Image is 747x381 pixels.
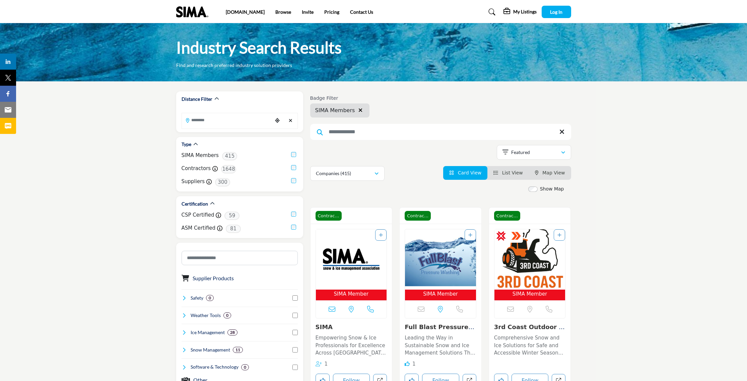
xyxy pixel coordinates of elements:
span: Map View [542,170,565,175]
a: Open Listing in new tab [405,229,476,301]
span: Contractor [494,211,520,221]
li: Card View [443,166,487,180]
span: 1 [412,361,416,367]
a: Browse [275,9,291,15]
b: 0 [209,296,211,300]
span: SIMA Members [315,106,355,115]
h4: Ice Management: Ice management involves the control, removal, and prevention of ice accumulation ... [191,329,225,336]
a: Comprehensive Snow and Ice Solutions for Safe and Accessible Winter Seasons This company speciali... [494,332,566,357]
img: ASM Certified Badge Icon [511,231,521,241]
input: Contractors checkbox [291,165,296,170]
span: 59 [224,212,240,220]
h4: Software & Technology: Software & Technology encompasses the development, implementation, and use... [191,364,239,370]
span: SIMA Member [423,290,458,298]
a: View List [493,170,523,175]
p: Featured [511,149,530,156]
a: [DOMAIN_NAME] [226,9,265,15]
a: View Card [449,170,481,175]
input: Search Category [182,251,298,265]
label: CSP Certified [182,211,214,219]
input: Search Location [182,113,272,127]
span: 415 [222,152,237,160]
input: Suppliers checkbox [291,178,296,183]
li: List View [487,166,529,180]
h6: Badge Filter [310,95,370,101]
span: 1 [324,361,328,367]
button: Companies (415) [310,166,385,181]
div: Followers [316,360,328,368]
a: Search [482,7,500,17]
button: Featured [497,145,571,160]
span: List View [502,170,523,175]
span: 300 [215,178,230,186]
h5: My Listings [513,9,537,15]
li: Map View [529,166,571,180]
img: Site Logo [176,6,212,17]
span: Contractor [316,211,342,221]
h3: SIMA [316,323,387,331]
b: 11 [235,348,240,352]
span: Contractor [405,211,431,221]
b: 28 [230,330,235,335]
h2: Type [182,141,191,148]
h4: Safety: Safety refers to the measures, practices, and protocols implemented to protect individual... [191,295,203,301]
b: 0 [244,365,246,370]
button: Log In [542,6,571,18]
div: 28 Results For Ice Management [227,329,237,335]
h4: Weather Tools: Weather Tools refer to instruments, software, and technologies used to monitor, pr... [191,312,221,319]
img: Full Blast Pressure Washing [405,229,476,290]
span: SIMA Member [334,290,369,298]
img: SIMA [316,229,387,290]
i: Like [405,361,410,366]
h3: 3rd Coast Outdoor Services [494,323,566,331]
button: Supplier Products [193,274,234,282]
h2: Certification [182,201,208,207]
h4: Snow Management: Snow management involves the removal, relocation, and mitigation of snow accumul... [191,347,230,353]
a: Invite [302,9,314,15]
a: Pricing [324,9,339,15]
img: CSP Certified Badge Icon [496,231,506,241]
a: Add To List [379,232,383,238]
input: Selected SIMA Members checkbox [291,152,296,157]
span: 1648 [221,165,236,173]
input: Select Safety checkbox [292,295,298,301]
input: ASM Certified checkbox [291,225,296,230]
b: 0 [226,313,228,318]
label: ASM Certified [182,224,216,232]
span: SIMA Member [513,290,547,298]
a: Add To List [468,232,472,238]
a: Contact Us [350,9,373,15]
img: 3rd Coast Outdoor Services [494,229,565,290]
div: 0 Results For Weather Tools [223,312,231,318]
p: Empowering Snow & Ice Professionals for Excellence Across [GEOGRAPHIC_DATA] This organization is ... [316,334,387,357]
span: 81 [226,225,241,233]
label: SIMA Members [182,152,219,159]
a: Add To List [557,232,561,238]
div: 0 Results For Safety [206,295,214,301]
p: Companies (415) [316,170,351,177]
div: Clear search location [286,113,296,128]
a: Map View [535,170,565,175]
a: SIMA [316,323,333,330]
span: Card View [458,170,481,175]
input: Select Snow Management checkbox [292,347,298,353]
h3: Full Blast Pressure Washing [405,323,476,331]
input: CSP Certified checkbox [291,212,296,217]
p: Leading the Way in Sustainable Snow and Ice Management Solutions This company stands at the foref... [405,334,476,357]
input: Search Keyword [310,124,571,140]
span: Log In [550,9,562,15]
label: Suppliers [182,178,205,185]
p: Comprehensive Snow and Ice Solutions for Safe and Accessible Winter Seasons This company speciali... [494,334,566,357]
div: Choose your current location [272,113,282,128]
h1: Industry Search Results [176,37,342,58]
a: Full Blast Pressure ... [405,323,474,338]
div: My Listings [503,8,537,16]
label: Contractors [182,165,211,172]
label: Show Map [540,185,564,193]
input: Select Software & Technology checkbox [292,365,298,370]
div: 0 Results For Software & Technology [241,364,249,370]
h2: Distance Filter [182,96,212,102]
a: Open Listing in new tab [494,229,565,301]
a: Empowering Snow & Ice Professionals for Excellence Across [GEOGRAPHIC_DATA] This organization is ... [316,332,387,357]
